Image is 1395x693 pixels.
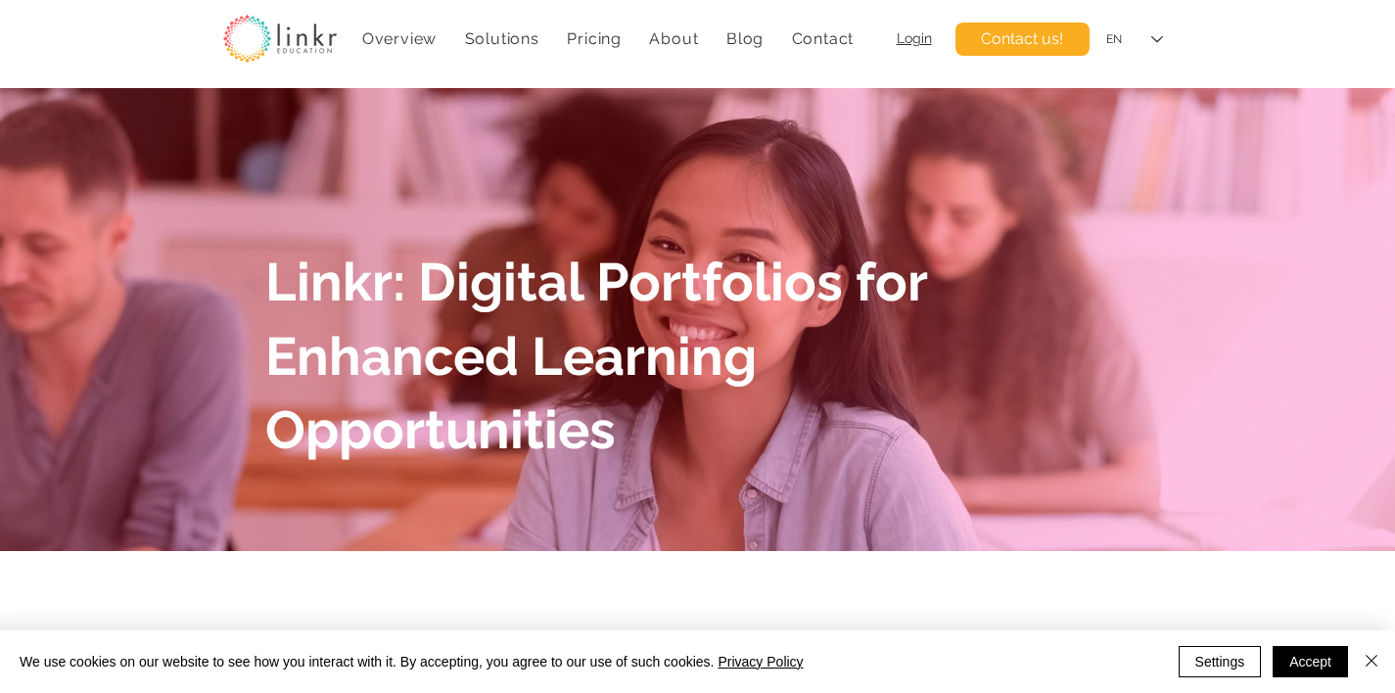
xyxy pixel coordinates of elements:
[278,626,1117,670] p: Whether referred to as an “e-portfolio”, “digital portfolio” or “academic portfolio”, Linkr provi...
[557,20,631,58] a: Pricing
[955,23,1090,56] a: Contact us!
[1093,18,1177,62] div: Language Selector: English
[1106,31,1122,48] div: EN
[1273,646,1348,677] button: Accept
[781,20,863,58] a: Contact
[792,29,855,48] span: Contact
[352,20,864,58] nav: Site
[726,29,764,48] span: Blog
[265,251,927,461] span: Linkr: Digital Portfolios for Enhanced Learning Opportunities
[981,28,1063,50] span: Contact us!
[362,29,437,48] span: Overview
[717,20,774,58] a: Blog
[718,654,803,670] a: Privacy Policy
[567,29,622,48] span: Pricing
[1179,646,1262,677] button: Settings
[639,20,709,58] div: About
[1360,649,1383,672] img: Close
[1360,646,1383,677] button: Close
[352,20,447,58] a: Overview
[223,15,337,63] img: linkr_logo_transparentbg.png
[897,30,932,46] a: Login
[649,29,698,48] span: About
[20,653,804,670] span: We use cookies on our website to see how you interact with it. By accepting, you agree to our use...
[465,29,539,48] span: Solutions
[454,20,549,58] div: Solutions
